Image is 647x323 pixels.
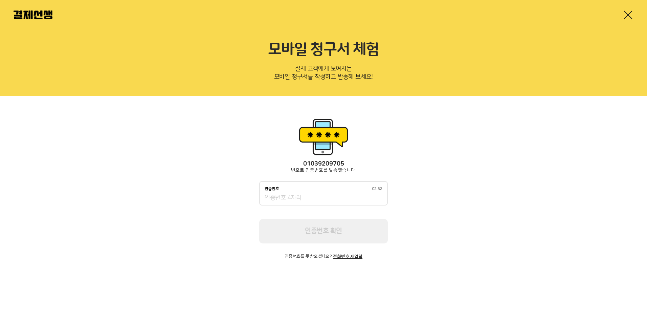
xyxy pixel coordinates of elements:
[372,187,382,191] span: 02:52
[259,254,388,259] p: 인증번호를 못받으셨나요?
[259,219,388,243] button: 인증번호 확인
[14,63,633,85] p: 실제 고객에게 보여지는 모바일 청구서를 작성하고 발송해 보세요!
[296,116,351,157] img: 휴대폰인증 이미지
[265,194,382,202] input: 인증번호02:52
[14,10,52,19] img: 결제선생
[259,160,388,168] p: 01039209705
[333,254,362,259] button: 전화번호 재입력
[259,168,388,173] p: 번호로 인증번호를 발송했습니다.
[14,41,633,59] h2: 모바일 청구서 체험
[265,187,279,191] p: 인증번호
